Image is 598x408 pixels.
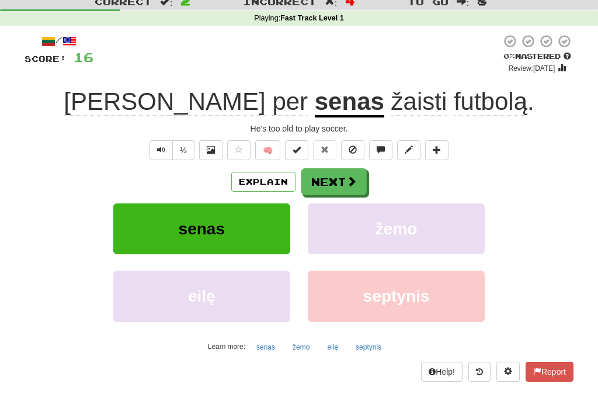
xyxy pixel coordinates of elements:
[113,203,290,254] button: senas
[172,140,194,160] button: ½
[250,338,281,356] button: senas
[376,220,418,238] span: žemo
[255,140,280,160] button: 🧠
[149,140,173,160] button: Play sentence audio (ctl+space)
[179,220,225,238] span: senas
[285,140,308,160] button: Set this sentence to 100% Mastered (alt+m)
[25,123,573,134] div: He's too old to play soccer.
[308,271,485,321] button: septynis
[208,343,245,351] small: Learn more:
[468,362,491,382] button: Round history (alt+y)
[301,168,367,195] button: Next
[384,88,534,116] span: .
[421,362,463,382] button: Help!
[25,34,93,49] div: /
[280,14,344,22] strong: Fast Track Level 1
[25,54,67,64] span: Score:
[113,271,290,321] button: eilę
[454,88,527,116] span: futbolą
[315,88,384,117] u: senas
[391,88,447,116] span: žaisti
[231,172,295,192] button: Explain
[188,287,215,305] span: eilę
[286,338,316,356] button: žemo
[349,338,388,356] button: septynis
[501,51,573,62] div: Mastered
[363,287,430,305] span: septynis
[147,140,194,160] div: Text-to-speech controls
[341,140,364,160] button: Ignore sentence (alt+i)
[509,64,555,72] small: Review: [DATE]
[397,140,420,160] button: Edit sentence (alt+d)
[272,88,308,116] span: per
[425,140,448,160] button: Add to collection (alt+a)
[313,140,336,160] button: Reset to 0% Mastered (alt+r)
[503,51,515,61] span: 0 %
[199,140,222,160] button: Show image (alt+x)
[321,338,345,356] button: eilę
[64,88,265,116] span: [PERSON_NAME]
[308,203,485,254] button: žemo
[74,50,93,64] span: 16
[526,362,573,382] button: Report
[227,140,251,160] button: Favorite sentence (alt+f)
[369,140,392,160] button: Discuss sentence (alt+u)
